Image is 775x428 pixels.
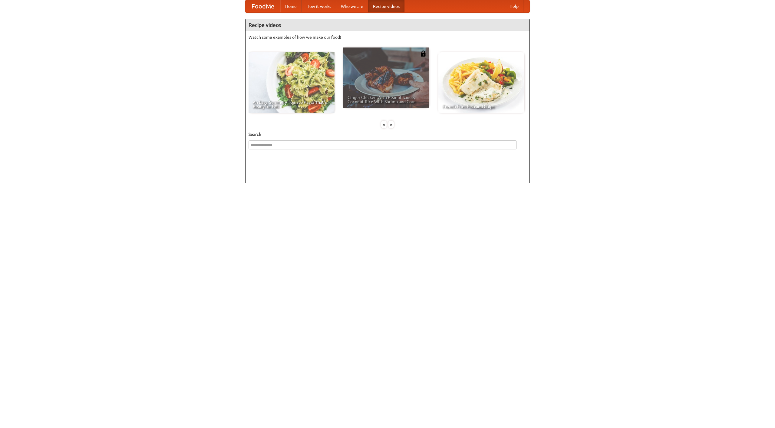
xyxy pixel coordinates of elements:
[253,100,330,109] span: An Easy, Summery Tomato Pasta That's Ready for Fall
[249,34,526,40] p: Watch some examples of how we make our food!
[246,0,280,12] a: FoodMe
[381,121,387,128] div: «
[505,0,523,12] a: Help
[249,131,526,137] h5: Search
[388,121,394,128] div: »
[336,0,368,12] a: Who we are
[302,0,336,12] a: How it works
[368,0,404,12] a: Recipe videos
[246,19,529,31] h4: Recipe videos
[249,52,335,113] a: An Easy, Summery Tomato Pasta That's Ready for Fall
[438,52,524,113] a: French Fries Fish and Chips
[280,0,302,12] a: Home
[443,104,520,109] span: French Fries Fish and Chips
[420,51,426,57] img: 483408.png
